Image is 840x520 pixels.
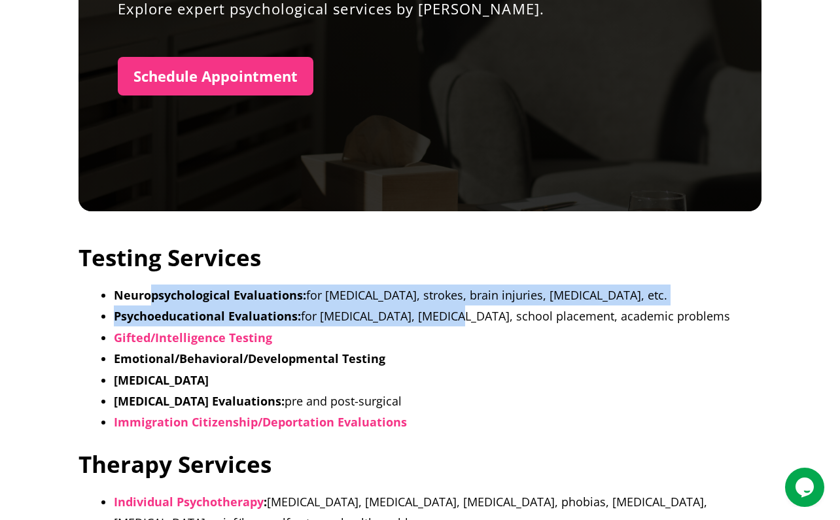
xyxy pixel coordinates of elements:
[785,468,827,507] iframe: chat widget
[114,414,407,430] a: Immigration Citizenship/Deportation Evaluations
[114,305,761,326] li: for [MEDICAL_DATA], [MEDICAL_DATA], school placement, academic problems
[114,351,385,366] strong: Emotional/Behavioral/Developmental Testing
[114,308,301,324] strong: Psychoeducational Evaluations:
[114,372,209,388] strong: [MEDICAL_DATA]
[114,393,285,409] strong: [MEDICAL_DATA] Evaluations:
[114,287,306,303] strong: Neuropsychological Evaluations:
[79,244,761,271] h2: Testing Services
[114,390,761,411] li: pre and post-surgical
[114,285,761,305] li: for [MEDICAL_DATA], strokes, brain injuries, [MEDICAL_DATA], etc.
[79,451,761,478] h2: Therapy Services
[114,330,272,345] a: Gifted/Intelligence Testing
[118,57,313,96] a: Schedule Appointment
[114,494,264,510] a: Individual Psychotherapy
[114,494,267,510] strong: :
